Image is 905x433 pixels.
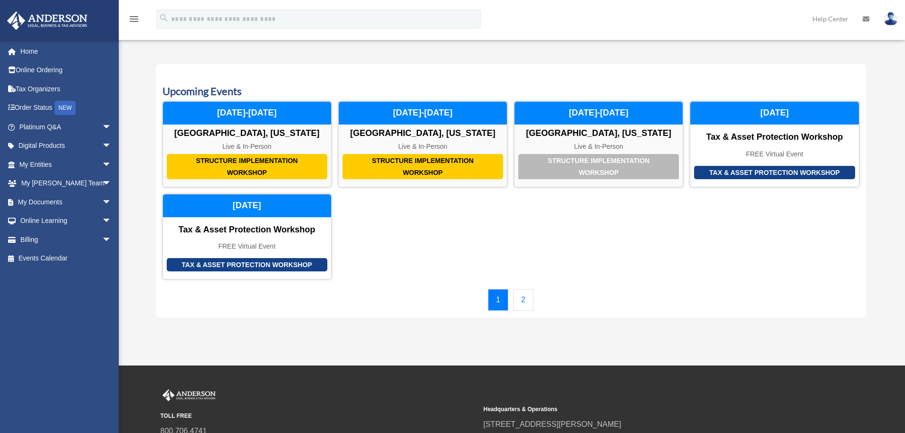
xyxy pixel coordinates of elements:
a: Events Calendar [7,249,121,268]
div: Tax & Asset Protection Workshop [167,258,327,272]
span: arrow_drop_down [102,212,121,231]
a: My Documentsarrow_drop_down [7,192,126,212]
a: Platinum Q&Aarrow_drop_down [7,117,126,136]
a: Tax & Asset Protection Workshop Tax & Asset Protection Workshop FREE Virtual Event [DATE] [690,101,859,187]
a: Billingarrow_drop_down [7,230,126,249]
a: My [PERSON_NAME] Teamarrow_drop_down [7,174,126,193]
div: FREE Virtual Event [690,150,858,158]
i: search [159,13,169,23]
div: Tax & Asset Protection Workshop [694,166,855,180]
span: arrow_drop_down [102,117,121,137]
div: [GEOGRAPHIC_DATA], [US_STATE] [163,128,331,139]
span: arrow_drop_down [102,155,121,174]
div: Live & In-Person [339,143,507,151]
small: TOLL FREE [161,411,477,421]
img: Anderson Advisors Platinum Portal [4,11,90,30]
a: Home [7,42,126,61]
a: Online Learningarrow_drop_down [7,212,126,231]
a: 1 [488,289,508,311]
span: arrow_drop_down [102,136,121,156]
div: NEW [55,101,76,115]
div: [DATE]-[DATE] [514,102,683,125]
div: [GEOGRAPHIC_DATA], [US_STATE] [514,128,683,139]
a: [STREET_ADDRESS][PERSON_NAME] [484,420,621,428]
a: Structure Implementation Workshop [GEOGRAPHIC_DATA], [US_STATE] Live & In-Person [DATE]-[DATE] [162,101,332,187]
div: [GEOGRAPHIC_DATA], [US_STATE] [339,128,507,139]
a: Structure Implementation Workshop [GEOGRAPHIC_DATA], [US_STATE] Live & In-Person [DATE]-[DATE] [514,101,683,187]
h3: Upcoming Events [162,84,859,99]
div: FREE Virtual Event [163,242,331,250]
div: Tax & Asset Protection Workshop [690,132,858,143]
span: arrow_drop_down [102,192,121,212]
i: menu [128,13,140,25]
a: Order StatusNEW [7,98,126,118]
a: Tax & Asset Protection Workshop Tax & Asset Protection Workshop FREE Virtual Event [DATE] [162,194,332,279]
img: Anderson Advisors Platinum Portal [161,389,218,402]
img: User Pic [884,12,898,26]
div: [DATE] [690,102,858,125]
a: Structure Implementation Workshop [GEOGRAPHIC_DATA], [US_STATE] Live & In-Person [DATE]-[DATE] [338,101,507,187]
div: Structure Implementation Workshop [167,154,327,179]
a: Digital Productsarrow_drop_down [7,136,126,155]
a: 2 [513,289,533,311]
div: Tax & Asset Protection Workshop [163,225,331,235]
a: Online Ordering [7,61,126,80]
div: [DATE]-[DATE] [339,102,507,125]
div: Structure Implementation Workshop [343,154,503,179]
div: [DATE] [163,194,331,217]
div: Live & In-Person [163,143,331,151]
div: [DATE]-[DATE] [163,102,331,125]
div: Live & In-Person [514,143,683,151]
small: Headquarters & Operations [484,404,800,414]
div: Structure Implementation Workshop [518,154,679,179]
span: arrow_drop_down [102,174,121,193]
span: arrow_drop_down [102,230,121,250]
a: menu [128,17,140,25]
a: Tax Organizers [7,79,126,98]
a: My Entitiesarrow_drop_down [7,155,126,174]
